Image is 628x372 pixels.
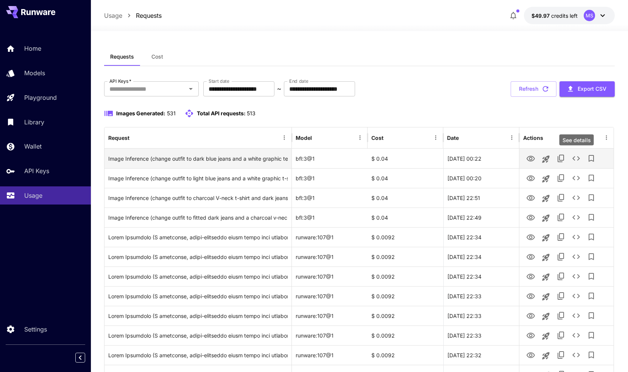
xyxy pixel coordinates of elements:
[553,288,569,304] button: Copy TaskUUID
[116,110,165,116] span: Images Generated:
[277,84,281,93] p: ~
[24,93,57,102] p: Playground
[289,78,308,84] label: End date
[109,78,131,84] label: API Keys
[538,329,553,344] button: Launch in playground
[553,170,569,186] button: Copy TaskUUID
[569,347,584,363] button: See details
[584,288,599,304] button: Add to library
[75,353,85,363] button: Collapse sidebar
[569,288,584,304] button: See details
[523,347,538,363] button: View Image
[296,135,312,141] div: Model
[247,110,256,116] span: 513
[443,267,519,286] div: 08 Aug, 2025 22:34
[443,188,519,208] div: 08 Aug, 2025 22:51
[108,287,288,306] div: Click to copy prompt
[523,308,538,323] button: View Image
[523,249,538,264] button: View Image
[108,188,288,208] div: Click to copy prompt
[584,308,599,323] button: Add to library
[569,151,584,166] button: See details
[584,328,599,343] button: Add to library
[443,286,519,306] div: 08 Aug, 2025 22:33
[443,149,519,168] div: 11 Aug, 2025 00:22
[531,12,578,20] div: $49.97434
[523,327,538,343] button: View Image
[569,308,584,323] button: See details
[584,249,599,264] button: Add to library
[523,190,538,205] button: View Image
[569,229,584,245] button: See details
[24,68,45,77] p: Models
[313,132,323,143] button: Sort
[523,229,538,245] button: View Image
[506,132,517,143] button: Menu
[368,227,443,247] div: $ 0.0092
[443,247,519,267] div: 08 Aug, 2025 22:34
[443,345,519,365] div: 08 Aug, 2025 22:32
[443,208,519,227] div: 08 Aug, 2025 22:49
[136,11,162,20] p: Requests
[24,44,41,53] p: Home
[538,191,553,206] button: Launch in playground
[569,328,584,343] button: See details
[368,149,443,168] div: $ 0.04
[601,132,612,143] button: Menu
[24,191,42,200] p: Usage
[368,286,443,306] div: $ 0.0092
[523,268,538,284] button: View Image
[108,135,129,141] div: Request
[292,306,368,325] div: runware:107@1
[292,188,368,208] div: bfl:3@1
[355,132,365,143] button: Menu
[368,247,443,267] div: $ 0.0092
[553,249,569,264] button: Copy TaskUUID
[584,210,599,225] button: Add to library
[368,168,443,188] div: $ 0.04
[292,325,368,345] div: runware:107@1
[553,210,569,225] button: Copy TaskUUID
[584,10,595,21] div: MS
[443,168,519,188] div: 11 Aug, 2025 00:20
[24,142,42,151] p: Wallet
[108,346,288,365] div: Click to copy prompt
[584,190,599,205] button: Add to library
[584,151,599,166] button: Add to library
[292,286,368,306] div: runware:107@1
[384,132,395,143] button: Sort
[292,247,368,267] div: runware:107@1
[292,208,368,227] div: bfl:3@1
[279,132,290,143] button: Menu
[108,228,288,247] div: Click to copy prompt
[569,210,584,225] button: See details
[108,149,288,168] div: Click to copy prompt
[108,247,288,267] div: Click to copy prompt
[584,347,599,363] button: Add to library
[553,328,569,343] button: Copy TaskUUID
[538,348,553,363] button: Launch in playground
[559,135,594,146] div: See details
[368,188,443,208] div: $ 0.04
[538,289,553,304] button: Launch in playground
[553,190,569,205] button: Copy TaskUUID
[108,267,288,286] div: Click to copy prompt
[538,250,553,265] button: Launch in playground
[584,229,599,245] button: Add to library
[523,150,538,166] button: View Image
[443,325,519,345] div: 08 Aug, 2025 22:33
[584,170,599,186] button: Add to library
[108,306,288,325] div: Click to copy prompt
[292,227,368,247] div: runware:107@1
[110,53,134,60] span: Requests
[197,110,246,116] span: Total API requests:
[538,309,553,324] button: Launch in playground
[511,81,556,97] button: Refresh
[108,326,288,345] div: Click to copy prompt
[104,11,162,20] nav: breadcrumb
[524,7,615,24] button: $49.97434MS
[104,11,122,20] a: Usage
[292,149,368,168] div: bfl:3@1
[430,132,441,143] button: Menu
